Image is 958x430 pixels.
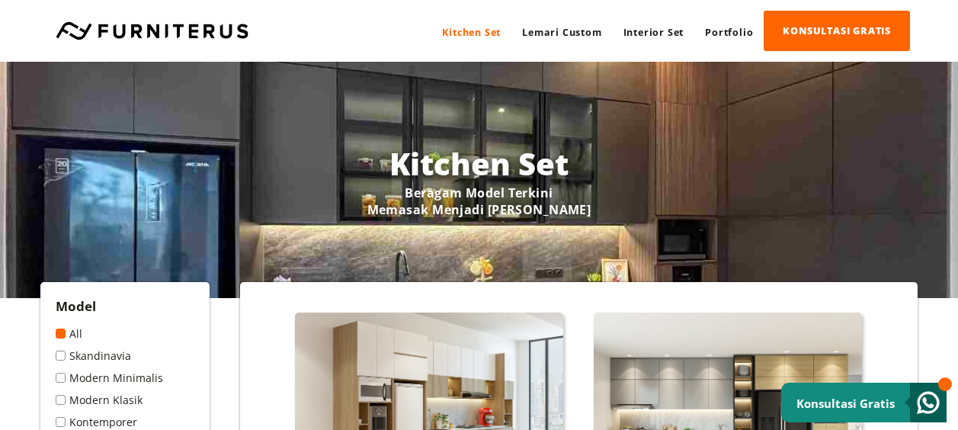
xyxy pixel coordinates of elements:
[56,326,194,341] a: All
[56,297,194,315] h2: Model
[56,371,194,385] a: Modern Minimalis
[764,11,910,51] a: KONSULTASI GRATIS
[56,415,194,429] a: Kontemporer
[511,12,612,53] a: Lemari Custom
[781,383,947,422] a: Konsultasi Gratis
[124,143,834,185] h1: Kitchen Set
[613,12,695,53] a: Interior Set
[56,348,194,363] a: Skandinavia
[796,396,895,411] small: Konsultasi Gratis
[694,12,764,53] a: Portfolio
[124,185,834,218] p: Beragam Model Terkini Memasak Menjadi [PERSON_NAME]
[56,393,194,407] a: Modern Klasik
[431,12,511,53] a: Kitchen Set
